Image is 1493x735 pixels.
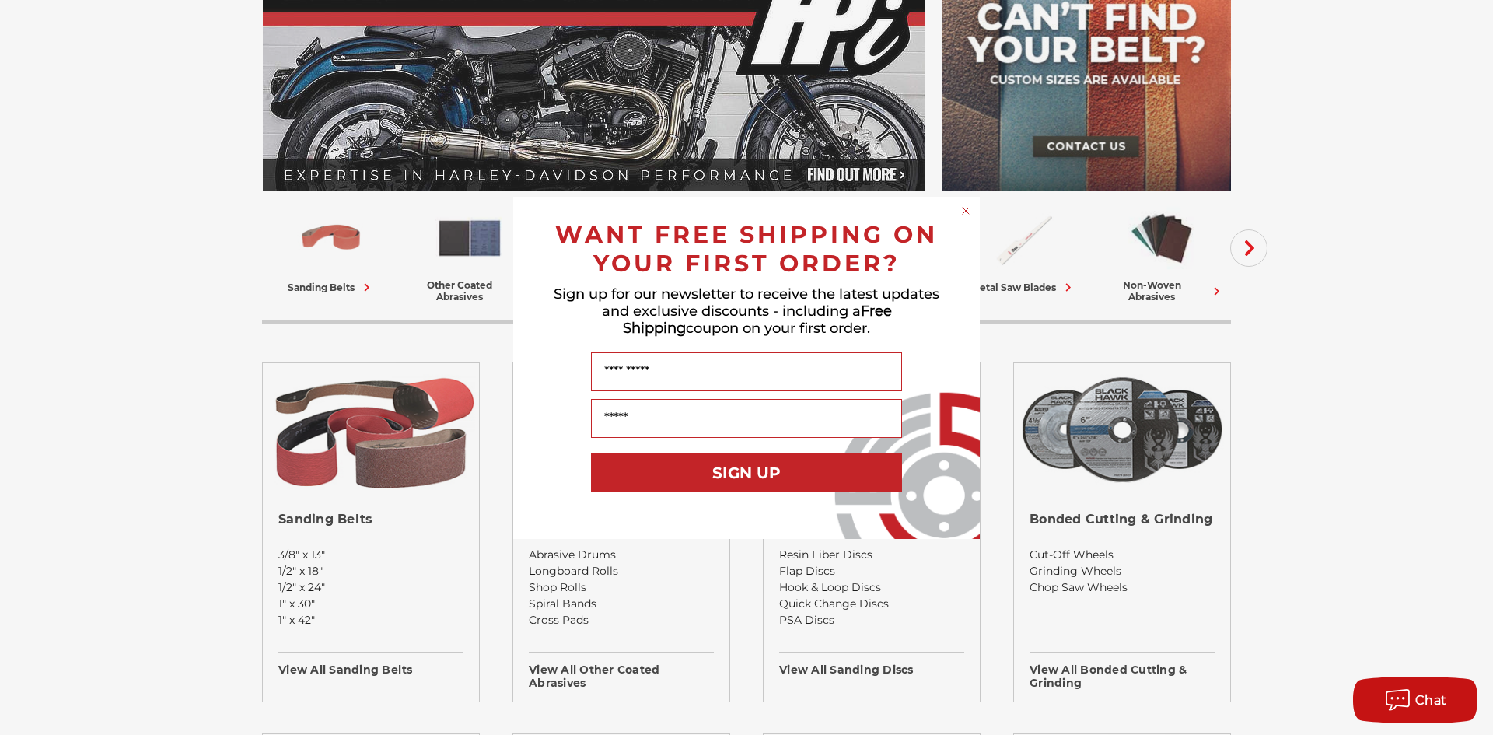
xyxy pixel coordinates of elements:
button: Chat [1353,677,1477,723]
span: Sign up for our newsletter to receive the latest updates and exclusive discounts - including a co... [554,285,939,337]
span: Chat [1415,693,1447,708]
button: Close dialog [958,203,974,219]
span: Free Shipping [623,303,892,337]
span: WANT FREE SHIPPING ON YOUR FIRST ORDER? [555,220,938,278]
button: SIGN UP [591,453,902,492]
